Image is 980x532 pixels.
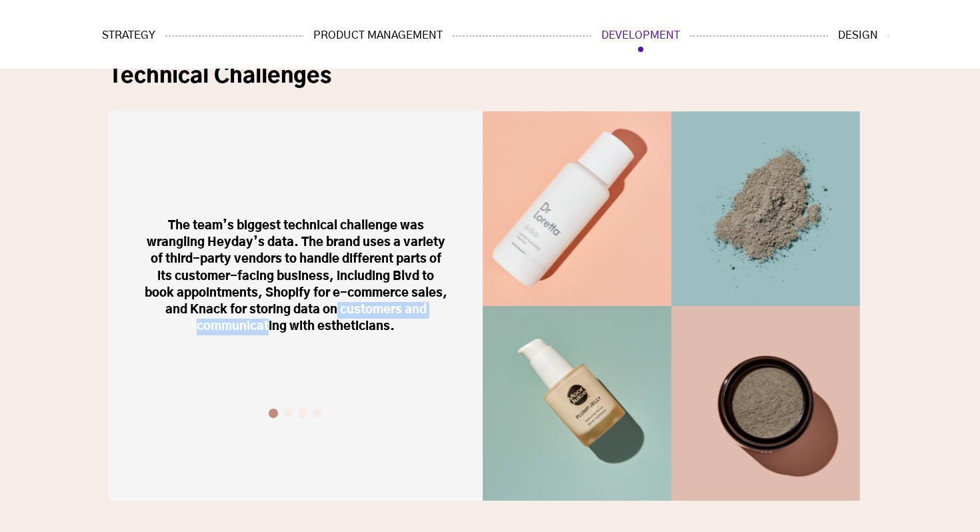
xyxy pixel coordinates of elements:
div: Navigation Menu [102,19,879,53]
button: 4 of 4 [313,409,322,418]
button: 3 of 4 [298,409,307,418]
a: Strategy [92,19,165,53]
h2: Technical Challenges [109,63,871,89]
blockquote: The team’s biggest technical challenge was wrangling Heyday’s data. The brand uses a variety of t... [142,218,449,335]
a: Design [828,19,888,53]
button: 1 of 4 [269,409,278,418]
a: Product Management [303,19,453,53]
button: 2 of 4 [283,409,293,418]
a: Development [591,19,690,53]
